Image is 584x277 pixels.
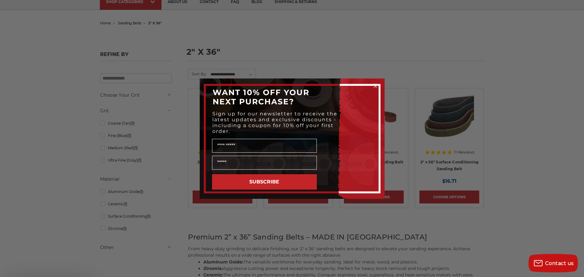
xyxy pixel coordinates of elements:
button: SUBSCRIBE [212,174,317,190]
button: Close dialog [372,83,378,89]
span: WANT 10% OFF YOUR NEXT PURCHASE? [213,88,309,106]
span: Contact us [545,260,574,266]
input: Email [212,156,317,170]
span: Sign up for our newsletter to receive the latest updates and exclusive discounts - including a co... [212,111,337,134]
button: Contact us [529,254,578,272]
